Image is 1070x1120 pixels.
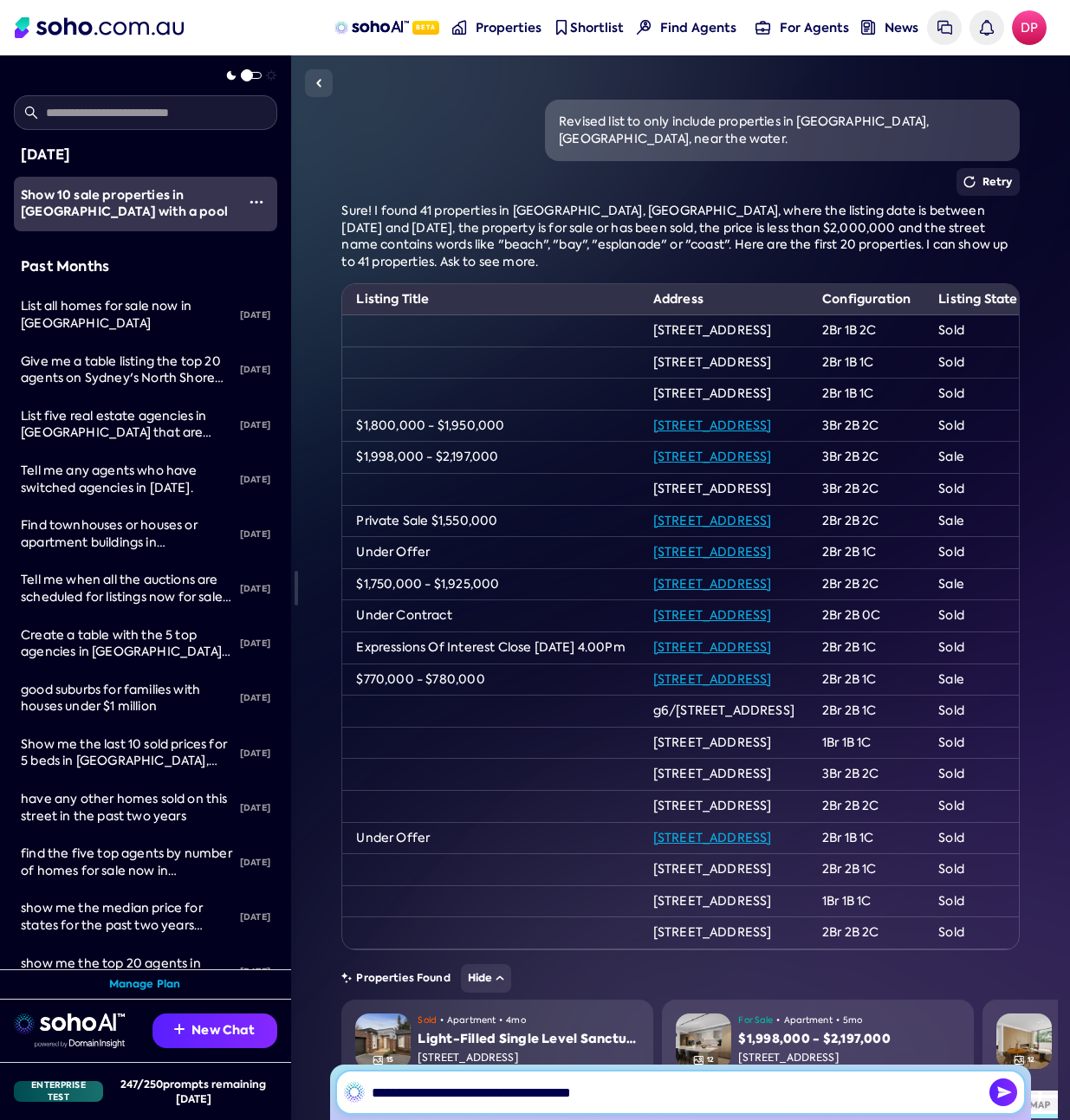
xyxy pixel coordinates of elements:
[21,791,233,825] div: have any other homes sold on this street in the past two years
[808,664,924,696] td: 2Br 2B 1C
[963,176,976,188] img: Retry icon
[233,789,277,827] div: [DATE]
[342,600,639,632] td: Under Contract
[989,1078,1017,1106] button: Send
[755,20,770,35] img: for-agents-nav icon
[14,343,233,398] a: Give me a table listing the top 20 agents on Sydney's North Shore based on the number of sales th...
[653,513,772,528] a: [STREET_ADDRESS]
[109,977,181,992] a: Manage Plan
[937,20,952,35] img: messages icon
[836,1013,840,1027] span: •
[341,964,1019,993] div: Properties Found
[21,900,233,934] div: show me the median price for states for the past two years plotted on a line chart
[14,945,233,1000] a: show me the top 20 agents in [GEOGRAPHIC_DATA] selling 3 bedroom houses. Include a column for the...
[808,759,924,791] td: 3Br 2B 2C
[14,452,233,507] a: Tell me any agents who have switched agencies in [DATE].
[341,203,1008,269] span: Sure! I found 41 properties in [GEOGRAPHIC_DATA], [GEOGRAPHIC_DATA], where the listing date is be...
[14,288,233,342] a: List all homes for sale now in [GEOGRAPHIC_DATA]
[344,1082,365,1103] img: SohoAI logo black
[110,1077,277,1106] div: 247 / 250 prompts remaining [DATE]
[989,1078,1017,1106] img: Send icon
[924,346,1031,379] td: Sold
[21,791,228,824] span: have any other homes sold on this street in the past two years
[14,890,233,944] a: show me the median price for states for the past two years plotted on a line chart
[342,442,639,474] td: $1,998,000 - $2,197,000
[927,10,962,45] a: Messages
[653,671,772,687] a: [STREET_ADDRESS]
[996,1013,1052,1069] img: Property
[21,627,233,661] div: Create a table with the 5 top agencies in NSW ranked by value of total sales in 2024
[784,1013,833,1027] span: Apartment
[1012,10,1047,45] span: Avatar of Dave Platter
[808,632,924,664] td: 2Br 2B 1C
[924,885,1031,917] td: Sold
[174,1024,185,1034] img: Recommendation icon
[924,442,1031,474] td: Sale
[639,759,808,791] td: [STREET_ADDRESS]
[707,1055,714,1065] span: 12
[21,736,227,786] span: Show me the last 10 sold prices for 5 beds in [GEOGRAPHIC_DATA], [GEOGRAPHIC_DATA]
[233,625,277,663] div: [DATE]
[461,964,512,993] button: Hide
[35,1039,125,1048] img: Data provided by Domain Insight
[152,1013,277,1048] button: New Chat
[1012,10,1047,45] span: DP
[476,19,541,36] span: Properties
[924,410,1031,442] td: Sold
[780,19,849,36] span: For Agents
[21,256,270,278] div: Past Months
[808,442,924,474] td: 3Br 2B 2C
[924,917,1031,949] td: Sold
[924,505,1031,537] td: Sale
[924,727,1031,759] td: Sold
[21,408,211,457] span: List five real estate agencies in [GEOGRAPHIC_DATA] that are using AgentBox CRM.
[21,517,230,669] span: Find townhouses or houses or apartment buildings in [GEOGRAPHIC_DATA] for sale at less than $1.2 ...
[21,463,198,495] span: Tell me any agents who have switched agencies in [DATE].
[808,379,924,411] td: 2Br 1B 1C
[14,726,233,780] a: Show me the last 10 sold prices for 5 beds in [GEOGRAPHIC_DATA], [GEOGRAPHIC_DATA]
[570,19,624,36] span: Shortlist
[653,576,772,592] a: [STREET_ADDRESS]
[808,791,924,823] td: 2Br 2B 2C
[21,682,200,715] span: good suburbs for families with houses under $1 million
[233,461,277,499] div: [DATE]
[21,845,232,895] span: find the five top agents by number of homes for sale now in [GEOGRAPHIC_DATA]
[979,20,994,35] img: bell icon
[924,315,1031,347] td: Sold
[808,917,924,949] td: 2Br 2B 2C
[639,854,808,886] td: [STREET_ADDRESS]
[808,505,924,537] td: 2Br 2B 2C
[21,353,230,420] span: Give me a table listing the top 20 agents on Sydney's North Shore based on the number of sales th...
[355,1013,411,1069] img: Property
[233,406,277,444] div: [DATE]
[639,474,808,506] td: [STREET_ADDRESS]
[342,284,639,315] th: Listing Title
[808,474,924,506] td: 3Br 2B 2C
[21,900,203,949] span: show me the median price for states for the past two years plotted on a line chart
[808,346,924,379] td: 2Br 1B 1C
[21,463,233,496] div: Tell me any agents who have switched agencies in 2025.
[334,21,408,35] img: sohoAI logo
[808,727,924,759] td: 1Br 1B 1C
[924,474,1031,506] td: Sold
[924,600,1031,632] td: Sold
[418,1013,436,1027] span: Sold
[418,1051,639,1065] div: [STREET_ADDRESS]
[639,284,808,315] th: Address
[233,898,277,936] div: [DATE]
[14,507,233,561] a: Find townhouses or houses or apartment buildings in [GEOGRAPHIC_DATA] for sale at less than $1.2 ...
[653,607,772,623] a: [STREET_ADDRESS]
[808,822,924,854] td: 2Br 1B 1C
[653,639,772,655] a: [STREET_ADDRESS]
[447,1013,496,1027] span: Apartment
[924,379,1031,411] td: Sold
[660,19,736,36] span: Find Agents
[21,187,236,221] div: Show 10 sale properties in Melbourne with a pool
[861,20,876,35] img: news-nav icon
[1028,1055,1034,1065] span: 12
[957,168,1020,196] button: Retry
[676,1013,731,1069] img: Property
[924,664,1031,696] td: Sale
[342,664,639,696] td: $770,000 - $780,000
[14,1081,103,1102] div: Enterprise Test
